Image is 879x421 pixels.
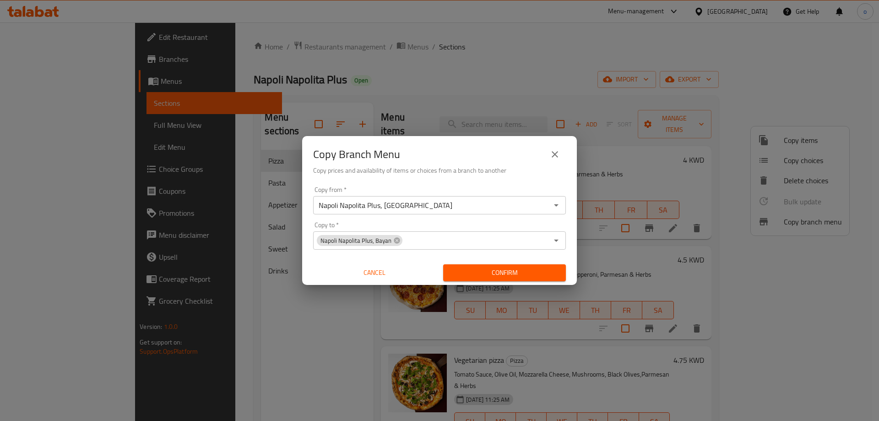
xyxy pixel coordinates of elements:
button: Cancel [313,264,436,281]
div: Napoli Napolita Plus, Bayan [317,235,402,246]
h2: Copy Branch Menu [313,147,400,162]
button: close [544,143,566,165]
button: Confirm [443,264,566,281]
span: Confirm [450,267,559,279]
span: Cancel [317,267,432,279]
button: Open [550,199,563,212]
h6: Copy prices and availability of items or choices from a branch to another [313,165,566,175]
span: Napoli Napolita Plus, Bayan [317,236,395,245]
button: Open [550,234,563,247]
